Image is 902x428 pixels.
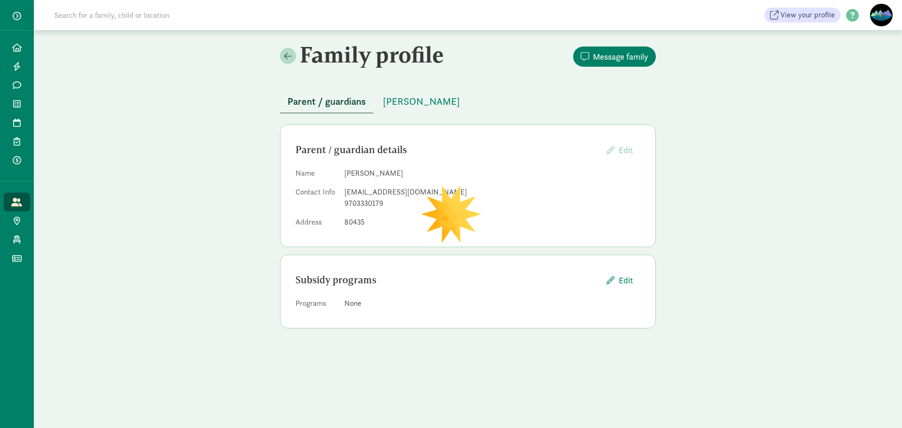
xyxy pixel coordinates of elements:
span: Parent / guardians [288,94,366,109]
a: View your profile [764,8,840,23]
button: [PERSON_NAME] [375,90,467,113]
button: Edit [599,140,640,160]
span: Message family [593,50,648,63]
button: Edit [599,270,640,290]
dt: Programs [295,298,337,313]
dd: [PERSON_NAME] [344,168,640,179]
a: [PERSON_NAME] [375,96,467,107]
a: Parent / guardians [280,96,373,107]
dd: 80435 [344,217,640,228]
span: [PERSON_NAME] [383,94,460,109]
input: Search for a family, child or location [49,6,312,24]
button: Parent / guardians [280,90,373,113]
div: None [344,298,640,309]
div: Parent / guardian details [295,142,599,157]
dt: Name [295,168,337,183]
dt: Address [295,217,337,232]
span: View your profile [780,9,835,21]
dt: Contact Info [295,187,337,213]
span: Edit [619,145,633,156]
div: Subsidy programs [295,272,599,288]
button: Message family [573,47,656,67]
h2: Family profile [280,41,466,68]
span: Edit [619,274,633,287]
div: 9703330179 [344,198,640,209]
div: [EMAIL_ADDRESS][DOMAIN_NAME] [344,187,640,198]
